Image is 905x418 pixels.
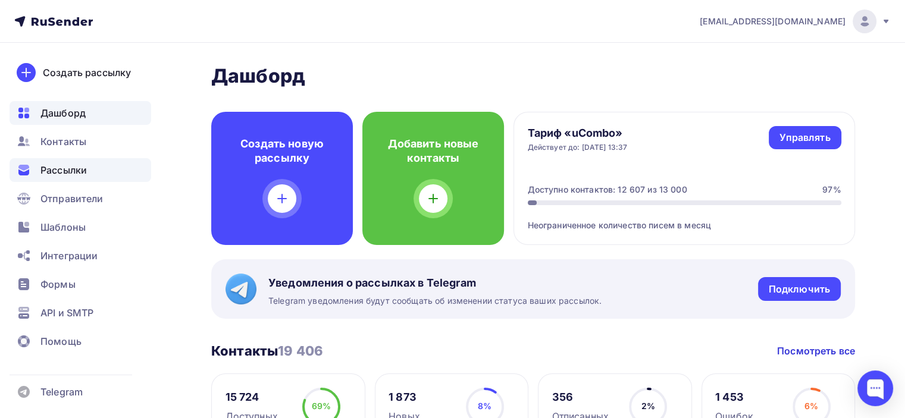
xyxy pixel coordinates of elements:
[381,137,485,165] h4: Добавить новые контакты
[552,390,609,404] div: 356
[822,184,841,196] div: 97%
[40,163,87,177] span: Рассылки
[804,401,818,411] span: 6%
[528,126,628,140] h4: Тариф «uCombo»
[478,401,491,411] span: 8%
[10,215,151,239] a: Шаблоны
[10,101,151,125] a: Дашборд
[40,334,82,348] span: Помощь
[10,272,151,296] a: Формы
[312,401,331,411] span: 69%
[40,134,86,149] span: Контакты
[268,276,602,290] span: Уведомления о рассылках в Telegram
[268,295,602,307] span: Telegram уведомления будут сообщать об изменении статуса ваших рассылок.
[40,277,76,291] span: Формы
[211,342,323,359] h3: Контакты
[777,344,855,358] a: Посмотреть все
[40,249,98,263] span: Интеграции
[528,184,687,196] div: Доступно контактов: 12 607 из 13 000
[43,65,131,80] div: Создать рассылку
[40,106,86,120] span: Дашборд
[715,390,753,404] div: 1 453
[40,385,83,399] span: Telegram
[278,343,323,359] span: 19 406
[10,187,151,210] a: Отправители
[40,191,104,206] span: Отправители
[700,15,845,27] span: [EMAIL_ADDRESS][DOMAIN_NAME]
[641,401,655,411] span: 2%
[389,390,420,404] div: 1 873
[40,306,93,320] span: API и SMTP
[40,220,86,234] span: Шаблоны
[528,143,628,152] div: Действует до: [DATE] 13:37
[779,131,830,144] div: Управлять
[10,130,151,153] a: Контакты
[230,137,334,165] h4: Создать новую рассылку
[769,282,830,296] div: Подключить
[700,10,891,33] a: [EMAIL_ADDRESS][DOMAIN_NAME]
[211,64,855,88] h2: Дашборд
[226,390,278,404] div: 15 724
[10,158,151,182] a: Рассылки
[528,205,841,231] div: Неограниченное количество писем в месяц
